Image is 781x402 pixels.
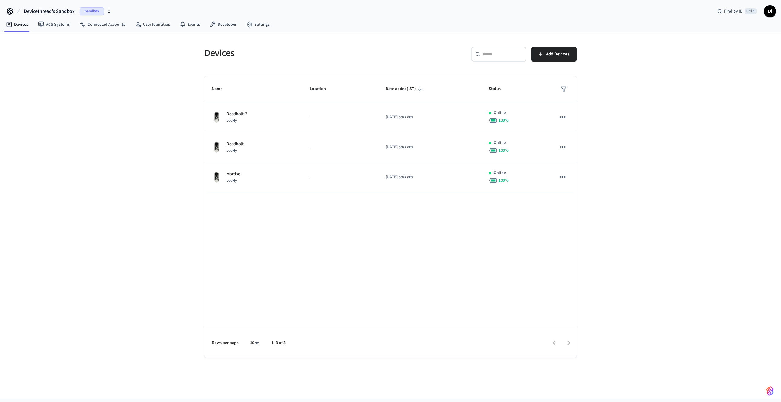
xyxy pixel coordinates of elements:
[310,84,334,94] span: Location
[130,19,175,30] a: User Identities
[80,7,104,15] span: Sandbox
[241,19,275,30] a: Settings
[24,8,75,15] span: Devicethread's Sandbox
[489,84,509,94] span: Status
[724,8,743,14] span: Find by ID
[271,340,286,346] p: 1–3 of 3
[212,84,230,94] span: Name
[33,19,75,30] a: ACS Systems
[204,76,577,192] table: sticky table
[226,141,244,147] p: Deadbolt
[386,144,474,150] p: [DATE] 5:43 am
[766,386,774,396] img: SeamLogoGradient.69752ec5.svg
[499,117,509,123] span: 100 %
[226,148,237,153] span: Lockly
[494,110,506,116] p: Online
[386,114,474,120] p: [DATE] 5:43 am
[212,141,222,153] img: Lockly Vision Lock, Front
[226,178,237,183] span: Lockly
[494,140,506,146] p: Online
[712,6,761,17] div: Find by IDCtrl K
[226,111,247,117] p: Deadbolt-2
[310,144,371,150] p: -
[310,114,371,120] p: -
[310,174,371,180] p: -
[247,339,262,347] div: 10
[204,47,387,59] h5: Devices
[205,19,241,30] a: Developer
[531,47,577,62] button: Add Devices
[212,111,222,123] img: Lockly Vision Lock, Front
[546,50,569,58] span: Add Devices
[764,6,775,17] span: Di
[212,340,240,346] p: Rows per page:
[494,170,506,176] p: Online
[499,177,509,184] span: 100 %
[226,118,237,123] span: Lockly
[764,5,776,17] button: Di
[499,147,509,154] span: 100 %
[745,8,757,14] span: Ctrl K
[212,171,222,183] img: Lockly Vision Lock, Front
[1,19,33,30] a: Devices
[75,19,130,30] a: Connected Accounts
[386,84,424,94] span: Date added(IST)
[386,174,474,180] p: [DATE] 5:43 am
[226,171,240,177] p: Mortise
[175,19,205,30] a: Events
